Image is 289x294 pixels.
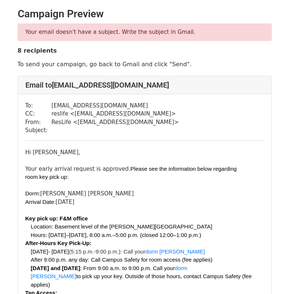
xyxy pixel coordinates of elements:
[25,166,237,180] span: Please see the information below regarding room
[25,198,264,206] div: [DATE]
[31,256,213,263] font: After 9:00 p.m. any day: Call Campus Safety for room access (fee applies)
[25,190,40,196] font: Dorm:
[25,148,264,157] div: Hi [PERSON_NAME],
[145,248,205,255] a: dorm [PERSON_NAME]
[31,265,187,280] a: dorm [PERSON_NAME]
[25,240,92,246] b: After-Hours Key Pick-Up:
[31,248,205,255] font: (5:15 p.m.-9:00 p.m.): Call your
[25,189,264,198] div: [PERSON_NAME] [PERSON_NAME]
[18,60,272,68] p: To send your campaign, go back to Gmail and click "Send".
[67,174,68,180] span: :
[25,28,264,36] p: Your email doesn't have a subject. Write the subject in Gmail.
[25,165,264,181] div: Your early arrival request is approved.
[25,110,52,118] td: CC:
[31,248,69,255] font: [DATE]- [DATE]
[25,126,52,135] td: Subject:
[61,174,67,180] span: up
[31,223,212,230] font: Location: Basement level of the [PERSON_NAME][GEOGRAPHIC_DATA]
[49,174,59,180] span: pick
[39,174,48,180] span: key
[25,199,56,205] font: Arrival Date:
[52,110,179,118] td: reslife < [EMAIL_ADDRESS][DOMAIN_NAME] >
[52,102,179,110] td: [EMAIL_ADDRESS][DOMAIN_NAME]
[25,81,264,89] h4: Email to [EMAIL_ADDRESS][DOMAIN_NAME]
[31,265,252,288] font: : From 9:00 a.m. to 9:00 p.m. Call your to pick up your key. Outside of those hours, contact Camp...
[18,47,57,54] strong: 8 recipients
[52,118,179,127] td: ResLife < [EMAIL_ADDRESS][DOMAIN_NAME] >
[25,102,52,110] td: To:
[31,232,201,238] font: Hours: [DATE]–[DATE], 8:00 a.m.–5:00 p.m. (closed 12:00–1:00 p.m.)
[31,265,80,271] b: [DATE] and [DATE]
[18,8,272,20] h2: Campaign Preview
[25,215,88,222] b: Key pick up: F&M office
[25,118,52,127] td: From:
